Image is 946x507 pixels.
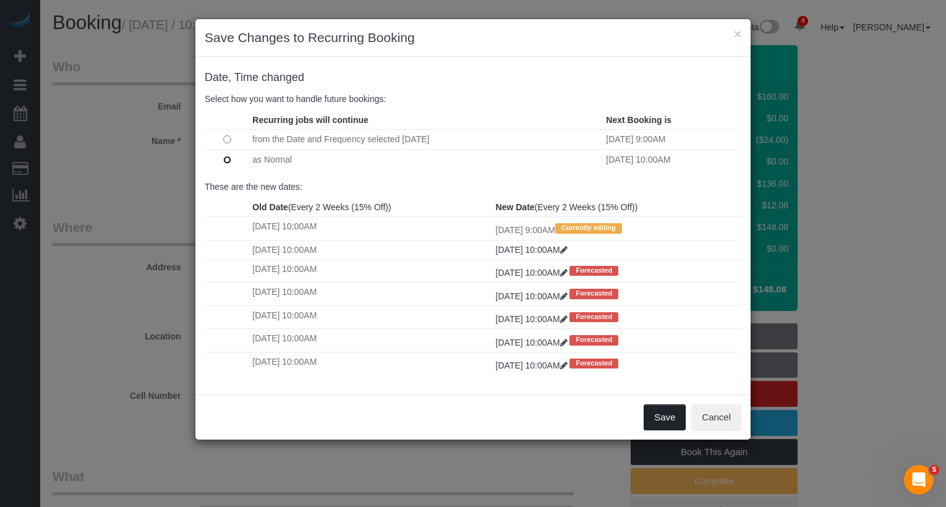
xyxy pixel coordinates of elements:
[205,71,258,83] span: Date, Time
[249,129,603,150] td: from the Date and Frequency selected [DATE]
[249,198,492,217] th: (Every 2 Weeks (15% Off))
[496,291,570,301] a: [DATE] 10:00AM
[555,223,622,233] span: Currently editing
[252,115,368,125] strong: Recurring jobs will continue
[249,150,603,169] td: as Normal
[569,359,618,369] span: Forecasted
[603,150,741,169] td: [DATE] 10:00AM
[493,217,741,240] td: [DATE] 9:00AM
[691,404,741,430] button: Cancel
[569,335,618,345] span: Forecasted
[569,312,618,322] span: Forecasted
[205,28,741,47] h3: Save Changes to Recurring Booking
[249,305,492,328] td: [DATE] 10:00AM
[205,181,741,193] p: These are the new dates:
[496,314,570,324] a: [DATE] 10:00AM
[205,72,741,84] h4: changed
[249,240,492,259] td: [DATE] 10:00AM
[496,245,568,255] a: [DATE] 10:00AM
[929,465,939,475] span: 5
[569,289,618,299] span: Forecasted
[603,129,741,150] td: [DATE] 9:00AM
[249,259,492,282] td: [DATE] 10:00AM
[249,217,492,240] td: [DATE] 10:00AM
[904,465,934,495] iframe: Intercom live chat
[249,329,492,352] td: [DATE] 10:00AM
[496,202,535,212] strong: New Date
[734,27,741,40] button: ×
[249,283,492,305] td: [DATE] 10:00AM
[205,93,741,105] p: Select how you want to handle future bookings:
[252,202,288,212] strong: Old Date
[606,115,671,125] strong: Next Booking is
[249,352,492,375] td: [DATE] 10:00AM
[496,268,570,278] a: [DATE] 10:00AM
[493,198,741,217] th: (Every 2 Weeks (15% Off))
[496,338,570,347] a: [DATE] 10:00AM
[569,266,618,276] span: Forecasted
[644,404,686,430] button: Save
[496,360,570,370] a: [DATE] 10:00AM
